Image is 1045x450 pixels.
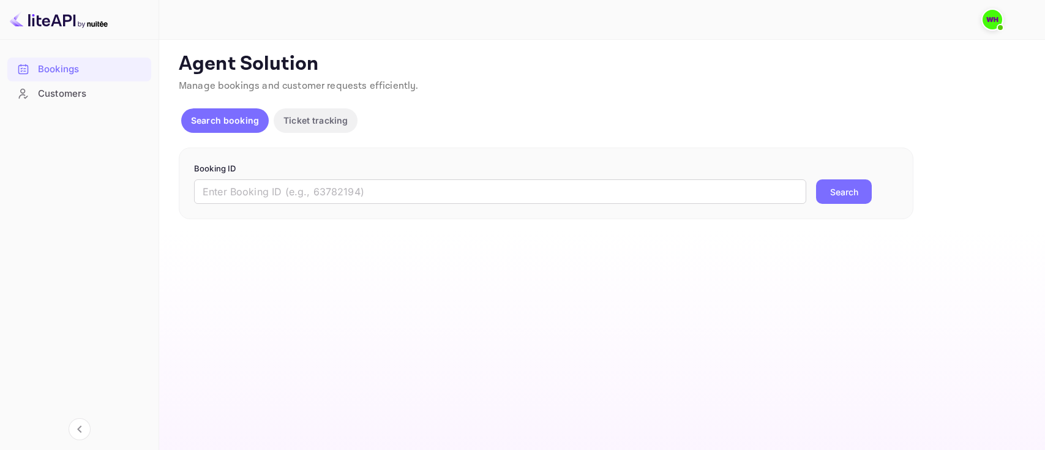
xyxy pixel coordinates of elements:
[10,10,108,29] img: LiteAPI logo
[7,82,151,105] a: Customers
[983,10,1002,29] img: walid harrass
[7,82,151,106] div: Customers
[7,58,151,81] div: Bookings
[179,52,1023,77] p: Agent Solution
[38,87,145,101] div: Customers
[69,418,91,440] button: Collapse navigation
[179,80,419,92] span: Manage bookings and customer requests efficiently.
[38,62,145,77] div: Bookings
[191,114,259,127] p: Search booking
[816,179,872,204] button: Search
[7,58,151,80] a: Bookings
[283,114,348,127] p: Ticket tracking
[194,179,806,204] input: Enter Booking ID (e.g., 63782194)
[194,163,898,175] p: Booking ID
